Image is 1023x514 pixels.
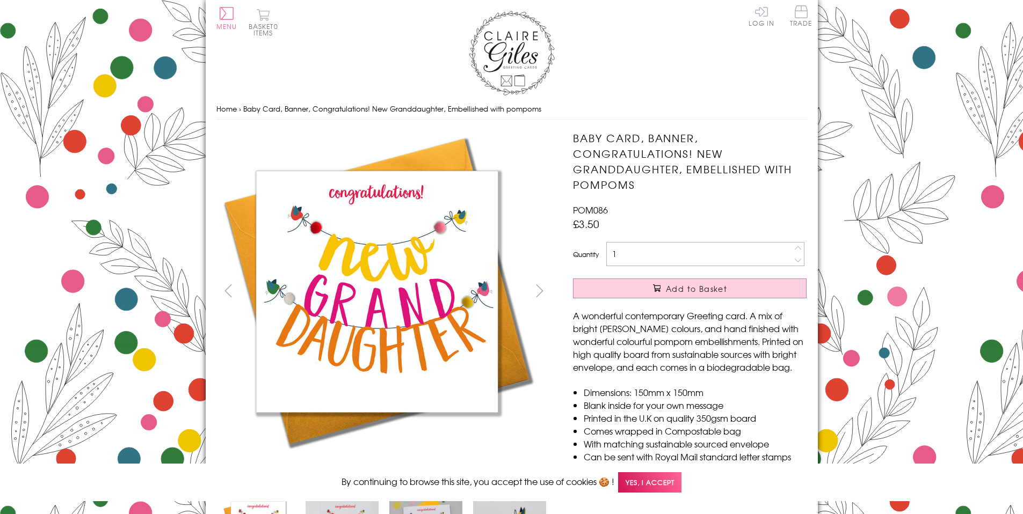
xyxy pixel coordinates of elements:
a: Trade [790,5,812,28]
span: Yes, I accept [618,472,681,493]
li: With matching sustainable sourced envelope [584,437,807,450]
li: Comes wrapped in Compostable bag [584,424,807,437]
li: Blank inside for your own message [584,399,807,412]
img: Baby Card, Banner, Congratulations! New Granddaughter, Embellished with pompoms [552,130,874,452]
button: Menu [216,7,237,30]
li: Printed in the U.K on quality 350gsm board [584,412,807,424]
span: › [239,104,241,114]
span: Baby Card, Banner, Congratulations! New Granddaughter, Embellished with pompoms [243,104,541,114]
span: Add to Basket [666,283,727,294]
button: prev [216,278,241,303]
a: Home [216,104,237,114]
p: A wonderful contemporary Greeting card. A mix of bright [PERSON_NAME] colours, and hand finished ... [573,309,807,373]
span: £3.50 [573,216,599,231]
a: Log In [749,5,774,26]
nav: breadcrumbs [216,98,807,120]
li: Dimensions: 150mm x 150mm [584,386,807,399]
img: Baby Card, Banner, Congratulations! New Granddaughter, Embellished with pompoms [216,130,538,452]
button: Add to Basket [573,278,807,298]
span: Menu [216,21,237,31]
button: next [527,278,552,303]
span: POM086 [573,203,608,216]
span: 0 items [253,21,278,38]
span: Trade [790,5,812,26]
label: Quantity [573,249,599,259]
button: Basket0 items [249,9,278,36]
h1: Baby Card, Banner, Congratulations! New Granddaughter, Embellished with pompoms [573,130,807,192]
li: Can be sent with Royal Mail standard letter stamps [584,450,807,463]
img: Claire Giles Greetings Cards [469,11,555,96]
